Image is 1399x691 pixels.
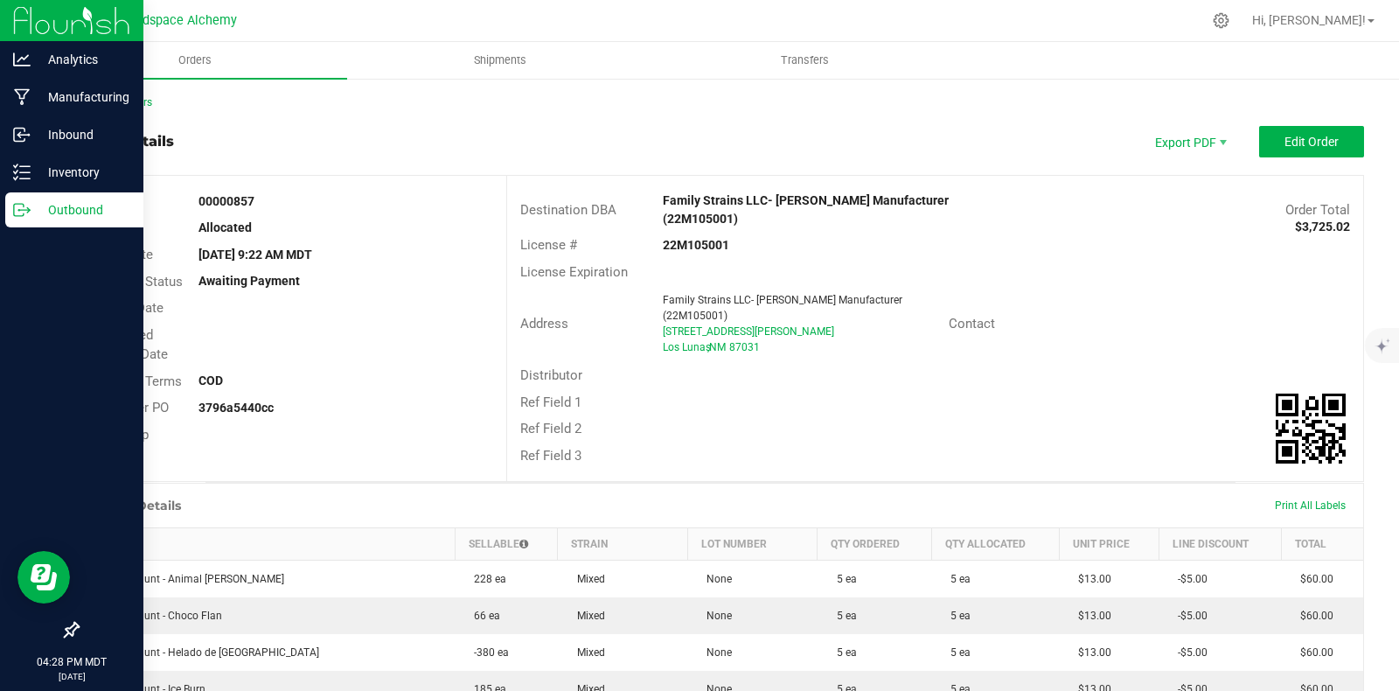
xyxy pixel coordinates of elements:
[1281,528,1363,561] th: Total
[1259,126,1364,157] button: Edit Order
[652,42,957,79] a: Transfers
[13,164,31,181] inline-svg: Inventory
[568,610,605,622] span: Mixed
[31,124,136,145] p: Inbound
[198,220,252,234] strong: Allocated
[198,401,274,415] strong: 3796a5440cc
[198,194,254,208] strong: 00000857
[520,448,581,464] span: Ref Field 3
[8,654,136,670] p: 04:28 PM MDT
[13,201,31,219] inline-svg: Outbound
[520,237,577,253] span: License #
[520,316,568,332] span: Address
[698,646,732,659] span: None
[198,373,223,387] strong: COD
[1069,573,1111,585] span: $13.00
[120,13,237,28] span: Headspace Alchemy
[1285,202,1350,218] span: Order Total
[8,670,136,683] p: [DATE]
[31,49,136,70] p: Analytics
[79,528,456,561] th: Item
[568,573,605,585] span: Mixed
[1169,573,1208,585] span: -$5.00
[1159,528,1281,561] th: Line Discount
[1059,528,1159,561] th: Unit Price
[520,394,581,410] span: Ref Field 1
[568,646,605,659] span: Mixed
[707,341,709,353] span: ,
[1276,394,1346,464] qrcode: 00000857
[729,341,760,353] span: 87031
[1276,394,1346,464] img: Scan me!
[1291,573,1333,585] span: $60.00
[942,610,971,622] span: 5 ea
[1291,646,1333,659] span: $60.00
[520,421,581,436] span: Ref Field 2
[942,573,971,585] span: 5 ea
[89,573,284,585] span: Infused Blunt - Animal [PERSON_NAME]
[17,551,70,604] iframe: Resource center
[42,42,347,79] a: Orders
[1284,135,1339,149] span: Edit Order
[709,341,726,353] span: NM
[1069,610,1111,622] span: $13.00
[757,52,853,68] span: Transfers
[828,610,857,622] span: 5 ea
[89,646,319,659] span: Infused Blunt - Helado de [GEOGRAPHIC_DATA]
[1137,126,1242,157] li: Export PDF
[1295,220,1350,234] strong: $3,725.02
[455,528,558,561] th: Sellable
[698,573,732,585] span: None
[818,528,932,561] th: Qty Ordered
[465,573,506,585] span: 228 ea
[663,325,834,338] span: [STREET_ADDRESS][PERSON_NAME]
[31,162,136,183] p: Inventory
[942,646,971,659] span: 5 ea
[520,367,582,383] span: Distributor
[450,52,550,68] span: Shipments
[13,88,31,106] inline-svg: Manufacturing
[198,248,312,262] strong: [DATE] 9:22 AM MDT
[31,87,136,108] p: Manufacturing
[558,528,687,561] th: Strain
[687,528,817,561] th: Lot Number
[1291,610,1333,622] span: $60.00
[1069,646,1111,659] span: $13.00
[663,193,949,226] strong: Family Strains LLC- [PERSON_NAME] Manufacturer (22M105001)
[198,274,300,288] strong: Awaiting Payment
[1169,646,1208,659] span: -$5.00
[1275,499,1346,512] span: Print All Labels
[13,126,31,143] inline-svg: Inbound
[520,202,616,218] span: Destination DBA
[828,573,857,585] span: 5 ea
[465,646,509,659] span: -380 ea
[828,646,857,659] span: 5 ea
[949,316,995,332] span: Contact
[1210,12,1232,29] div: Manage settings
[663,294,902,322] span: Family Strains LLC- [PERSON_NAME] Manufacturer (22M105001)
[931,528,1059,561] th: Qty Allocated
[31,199,136,220] p: Outbound
[89,610,222,622] span: Infused Blunt - Choco Flan
[663,341,711,353] span: Los Lunas
[13,51,31,68] inline-svg: Analytics
[347,42,652,79] a: Shipments
[465,610,500,622] span: 66 ea
[663,238,729,252] strong: 22M105001
[1252,13,1366,27] span: Hi, [PERSON_NAME]!
[1169,610,1208,622] span: -$5.00
[520,264,628,280] span: License Expiration
[698,610,732,622] span: None
[155,52,235,68] span: Orders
